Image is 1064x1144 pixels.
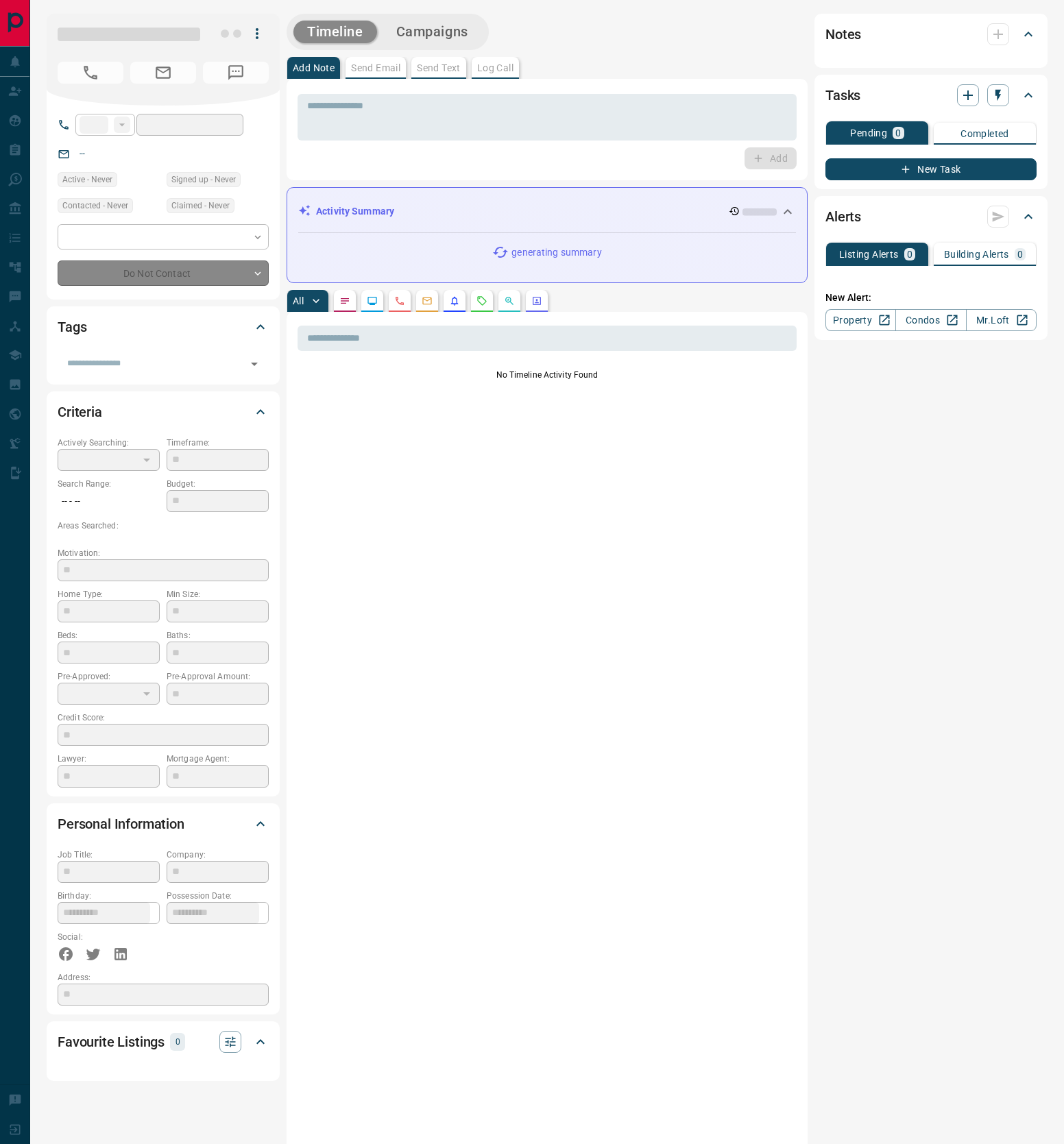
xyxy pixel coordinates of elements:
h2: Criteria [58,401,102,423]
p: Listing Alerts [839,250,899,259]
p: 0 [1017,250,1023,259]
div: Tags [58,311,269,343]
p: Areas Searched: [58,520,269,532]
h2: Tags [58,316,86,338]
div: Notes [825,18,1037,51]
div: Criteria [58,395,269,428]
p: Min Size: [167,588,269,600]
svg: Lead Browsing Activity [367,295,378,306]
button: Timeline [293,21,377,43]
p: Address: [58,971,269,984]
p: Mortgage Agent: [167,753,269,765]
p: 0 [174,1034,181,1049]
button: Open [245,354,264,374]
span: No Number [58,62,123,84]
a: Condos [895,309,966,331]
button: New Task [825,158,1037,180]
p: Company: [167,849,269,861]
p: Job Title: [58,849,160,861]
div: Favourite Listings0 [58,1025,269,1058]
p: 0 [895,128,901,138]
button: Campaigns [383,21,482,43]
p: Pre-Approved: [58,670,160,683]
p: Actively Searching: [58,437,160,449]
p: Credit Score: [58,711,269,724]
svg: Opportunities [504,295,515,306]
p: Add Note [293,63,335,73]
span: Claimed - Never [171,199,230,212]
h2: Personal Information [58,813,184,835]
p: Motivation: [58,547,269,559]
p: No Timeline Activity Found [298,369,797,381]
p: Baths: [167,629,269,642]
p: New Alert: [825,291,1037,305]
p: generating summary [511,245,601,260]
div: Personal Information [58,807,269,840]
p: Home Type: [58,588,160,600]
a: -- [80,148,85,159]
p: Timeframe: [167,437,269,449]
p: Activity Summary [316,204,394,219]
div: Alerts [825,200,1037,233]
p: -- - -- [58,490,160,513]
span: Contacted - Never [62,199,128,212]
p: Budget: [167,478,269,490]
svg: Calls [394,295,405,306]
span: No Number [203,62,269,84]
p: Pending [850,128,887,138]
svg: Listing Alerts [449,295,460,306]
p: Beds: [58,629,160,642]
h2: Tasks [825,84,860,106]
p: Possession Date: [167,890,269,902]
svg: Emails [422,295,433,306]
svg: Notes [339,295,350,306]
p: Birthday: [58,890,160,902]
p: 0 [907,250,912,259]
span: Signed up - Never [171,173,236,186]
p: All [293,296,304,306]
p: Lawyer: [58,753,160,765]
div: Do Not Contact [58,260,269,286]
a: Mr.Loft [966,309,1037,331]
svg: Agent Actions [531,295,542,306]
span: Active - Never [62,173,112,186]
p: Social: [58,931,160,943]
svg: Requests [476,295,487,306]
a: Property [825,309,896,331]
div: Activity Summary [298,199,796,224]
h2: Notes [825,23,861,45]
p: Search Range: [58,478,160,490]
p: Building Alerts [944,250,1009,259]
h2: Alerts [825,206,861,228]
span: No Email [130,62,196,84]
p: Pre-Approval Amount: [167,670,269,683]
p: Completed [960,129,1009,138]
div: Tasks [825,79,1037,112]
h2: Favourite Listings [58,1031,165,1053]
